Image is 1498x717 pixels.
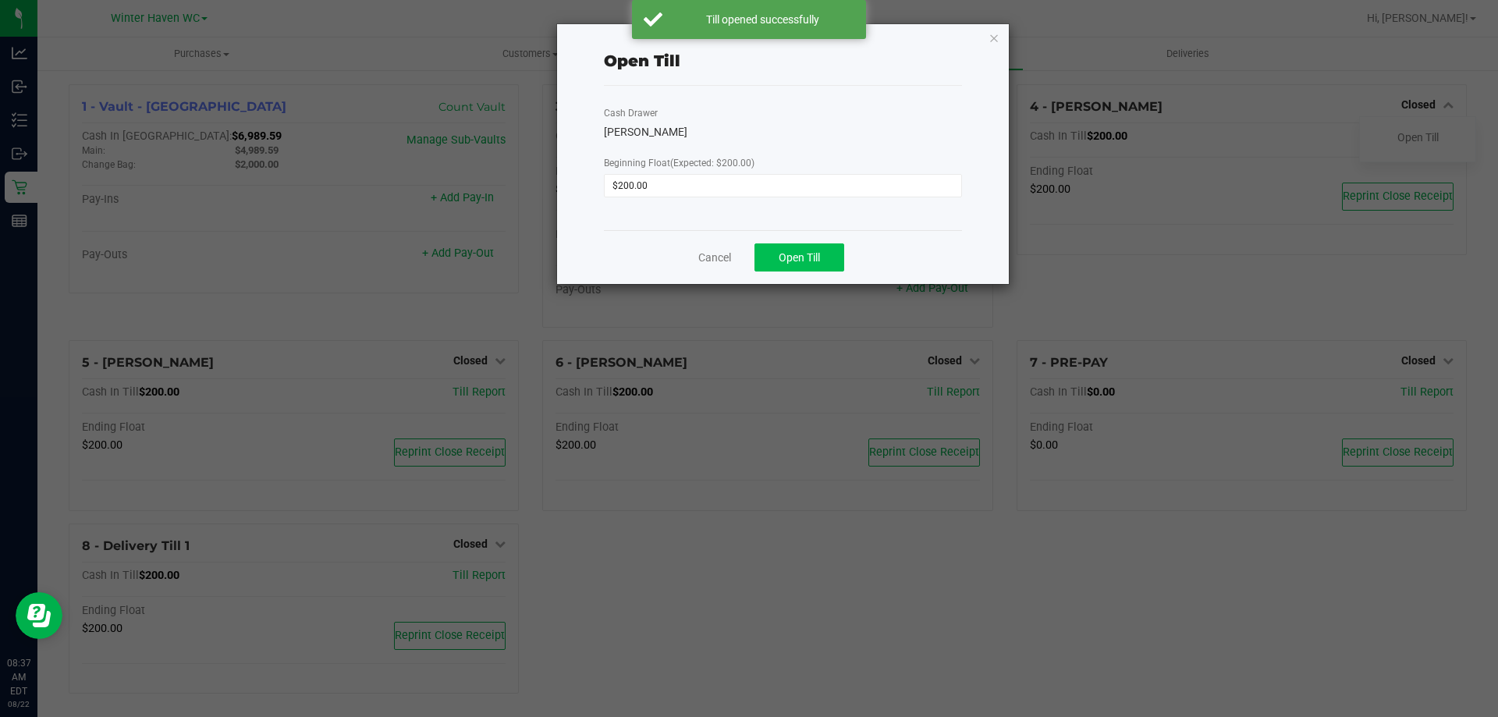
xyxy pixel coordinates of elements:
span: (Expected: $200.00) [670,158,754,169]
button: Open Till [754,243,844,272]
span: Open Till [779,251,820,264]
label: Cash Drawer [604,106,658,120]
div: Till opened successfully [671,12,854,27]
a: Cancel [698,250,731,266]
span: Beginning Float [604,158,754,169]
div: Open Till [604,49,680,73]
div: [PERSON_NAME] [604,124,962,140]
iframe: Resource center [16,592,62,639]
